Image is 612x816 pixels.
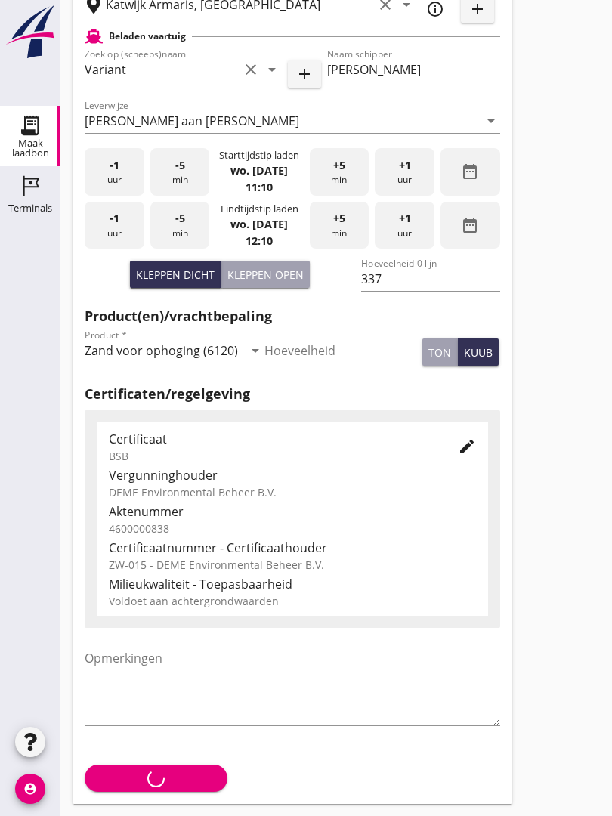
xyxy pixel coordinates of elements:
div: Certificaatnummer - Certificaathouder [109,539,476,557]
h2: Beladen vaartuig [109,29,186,43]
div: Kleppen open [227,267,304,283]
div: BSB [109,448,434,464]
button: Kleppen open [221,261,310,288]
div: Aktenummer [109,502,476,521]
i: account_circle [15,774,45,804]
div: min [310,202,369,249]
div: kuub [464,345,493,360]
i: clear [242,60,260,79]
div: uur [375,148,434,196]
span: +5 [333,157,345,174]
i: arrow_drop_down [482,112,500,130]
div: uur [375,202,434,249]
span: -5 [175,210,185,227]
h2: Certificaten/regelgeving [85,384,500,404]
span: +1 [399,210,411,227]
i: date_range [461,216,479,234]
input: Zoek op (scheeps)naam [85,57,239,82]
i: date_range [461,162,479,181]
div: ton [428,345,451,360]
div: Voldoet aan achtergrondwaarden [109,593,476,609]
div: Vergunninghouder [109,466,476,484]
div: Milieukwaliteit - Toepasbaarheid [109,575,476,593]
button: kuub [458,338,499,366]
div: Terminals [8,203,52,213]
strong: wo. [DATE] [230,163,288,178]
span: -1 [110,157,119,174]
input: Hoeveelheid [264,338,423,363]
i: arrow_drop_down [263,60,281,79]
button: ton [422,338,458,366]
div: Kleppen dicht [136,267,215,283]
span: +5 [333,210,345,227]
input: Naam schipper [327,57,500,82]
div: min [310,148,369,196]
div: min [150,148,210,196]
div: [PERSON_NAME] aan [PERSON_NAME] [85,114,299,128]
div: Starttijdstip laden [219,148,299,162]
button: Kleppen dicht [130,261,221,288]
i: arrow_drop_down [246,342,264,360]
div: DEME Environmental Beheer B.V. [109,484,476,500]
input: Hoeveelheid 0-lijn [361,267,499,291]
div: min [150,202,210,249]
div: 4600000838 [109,521,476,536]
div: Certificaat [109,430,434,448]
div: ZW-015 - DEME Environmental Beheer B.V. [109,557,476,573]
i: add [295,65,314,83]
div: uur [85,202,144,249]
textarea: Opmerkingen [85,646,500,725]
div: uur [85,148,144,196]
strong: wo. [DATE] [230,217,288,231]
div: Eindtijdstip laden [221,202,298,216]
input: Product * [85,338,243,363]
strong: 12:10 [246,233,273,248]
strong: 11:10 [246,180,273,194]
span: -1 [110,210,119,227]
i: edit [458,437,476,456]
span: -5 [175,157,185,174]
h2: Product(en)/vrachtbepaling [85,306,500,326]
span: +1 [399,157,411,174]
img: logo-small.a267ee39.svg [3,4,57,60]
